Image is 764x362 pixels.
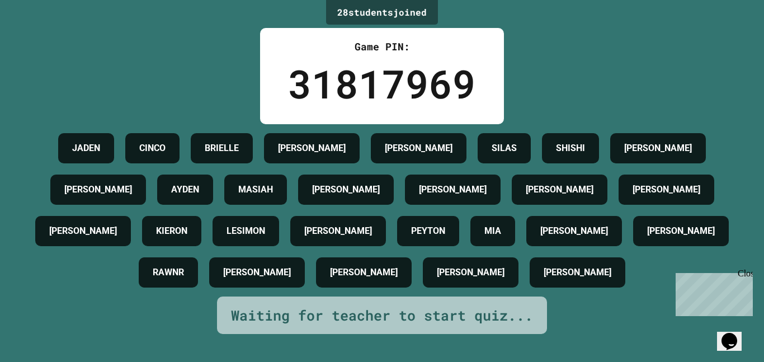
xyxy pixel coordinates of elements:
h4: MIA [484,224,501,238]
h4: AYDEN [171,183,199,196]
h4: [PERSON_NAME] [278,142,346,155]
h4: [PERSON_NAME] [526,183,593,196]
h4: SHISHI [556,142,585,155]
h4: [PERSON_NAME] [64,183,132,196]
h4: [PERSON_NAME] [540,224,608,238]
h4: [PERSON_NAME] [385,142,452,155]
h4: LESIMON [227,224,265,238]
h4: MASIAH [238,183,273,196]
h4: [PERSON_NAME] [624,142,692,155]
h4: KIERON [156,224,187,238]
h4: [PERSON_NAME] [304,224,372,238]
div: Game PIN: [288,39,476,54]
h4: PEYTON [411,224,445,238]
iframe: chat widget [717,317,753,351]
h4: JADEN [72,142,100,155]
h4: [PERSON_NAME] [544,266,611,279]
div: Chat with us now!Close [4,4,77,71]
h4: RAWNR [153,266,184,279]
iframe: chat widget [671,269,753,316]
div: 31817969 [288,54,476,113]
h4: [PERSON_NAME] [437,266,504,279]
h4: BRIELLE [205,142,239,155]
h4: CINCO [139,142,166,155]
h4: [PERSON_NAME] [49,224,117,238]
h4: [PERSON_NAME] [647,224,715,238]
div: Waiting for teacher to start quiz... [231,305,533,326]
h4: [PERSON_NAME] [330,266,398,279]
h4: [PERSON_NAME] [419,183,487,196]
h4: [PERSON_NAME] [223,266,291,279]
h4: [PERSON_NAME] [633,183,700,196]
h4: SILAS [492,142,517,155]
h4: [PERSON_NAME] [312,183,380,196]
